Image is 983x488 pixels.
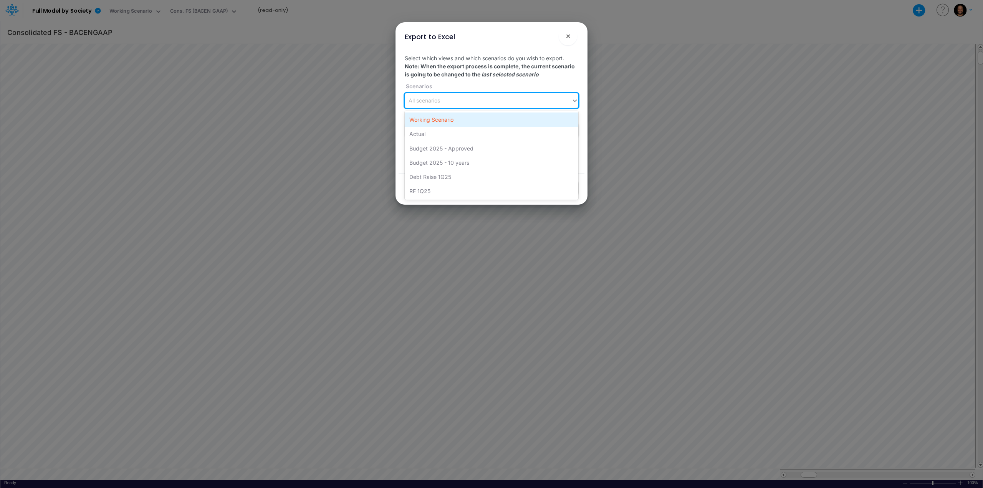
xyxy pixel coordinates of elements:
div: Export to Excel [405,31,455,42]
div: RF 1Q25 [405,184,578,198]
button: Close [559,27,577,45]
div: Select which views and which scenarios do you wish to export. [399,48,584,174]
div: Working Scenario [405,112,578,127]
div: Budget 2025 - Approved [405,141,578,155]
strong: Note: When the export process is complete, the current scenario is going to be changed to the [405,63,575,78]
div: Actual [405,127,578,141]
label: Scenarios [405,82,432,90]
span: × [566,31,571,40]
div: All scenarios [409,97,440,105]
div: Debt Raise 1Q25 [405,170,578,184]
em: last selected scenario [482,71,539,78]
div: Budget 2025 - 10 years [405,155,578,170]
